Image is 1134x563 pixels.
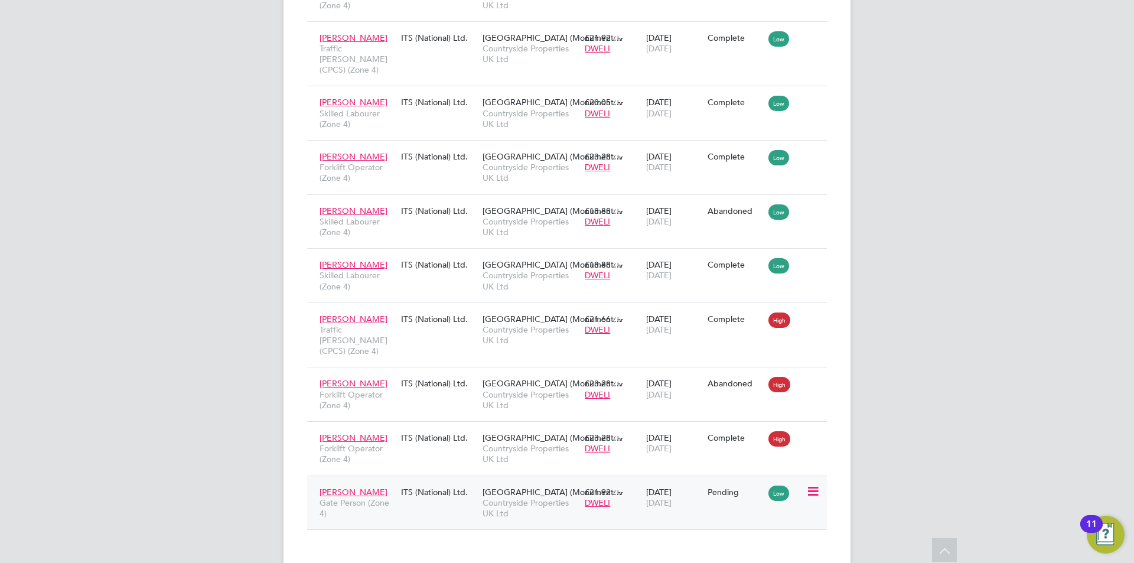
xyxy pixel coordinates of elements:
[613,315,623,324] span: / hr
[646,162,672,173] span: [DATE]
[643,91,705,124] div: [DATE]
[768,96,789,111] span: Low
[585,378,611,389] span: £23.28
[585,97,611,108] span: £20.05
[320,206,387,216] span: [PERSON_NAME]
[585,43,610,54] span: DWELI
[585,108,610,119] span: DWELI
[613,98,623,107] span: / hr
[585,497,610,508] span: DWELI
[320,270,395,291] span: Skilled Labourer (Zone 4)
[768,150,789,165] span: Low
[1087,516,1125,554] button: Open Resource Center, 11 new notifications
[320,108,395,129] span: Skilled Labourer (Zone 4)
[320,259,387,270] span: [PERSON_NAME]
[320,487,387,497] span: [PERSON_NAME]
[613,379,623,388] span: / hr
[768,486,789,501] span: Low
[708,314,763,324] div: Complete
[646,443,672,454] span: [DATE]
[585,487,611,497] span: £21.92
[398,200,480,222] div: ITS (National) Ltd.
[483,108,579,129] span: Countryside Properties UK Ltd
[483,324,579,346] span: Countryside Properties UK Ltd
[708,151,763,162] div: Complete
[585,389,610,400] span: DWELI
[646,497,672,508] span: [DATE]
[317,199,827,209] a: [PERSON_NAME]Skilled Labourer (Zone 4)ITS (National) Ltd.[GEOGRAPHIC_DATA] (Monument…Countryside ...
[317,26,827,36] a: [PERSON_NAME]Traffic [PERSON_NAME] (CPCS) (Zone 4)ITS (National) Ltd.[GEOGRAPHIC_DATA] (Monument…...
[320,314,387,324] span: [PERSON_NAME]
[768,31,789,47] span: Low
[317,90,827,100] a: [PERSON_NAME]Skilled Labourer (Zone 4)ITS (National) Ltd.[GEOGRAPHIC_DATA] (Monument…Countryside ...
[320,162,395,183] span: Forklift Operator (Zone 4)
[585,259,611,270] span: £18.88
[708,206,763,216] div: Abandoned
[768,377,790,392] span: High
[320,151,387,162] span: [PERSON_NAME]
[585,206,611,216] span: £18.88
[317,372,827,382] a: [PERSON_NAME]Forklift Operator (Zone 4)ITS (National) Ltd.[GEOGRAPHIC_DATA] (Monument…Countryside...
[613,261,623,269] span: / hr
[708,97,763,108] div: Complete
[585,432,611,443] span: £23.28
[317,426,827,436] a: [PERSON_NAME]Forklift Operator (Zone 4)ITS (National) Ltd.[GEOGRAPHIC_DATA] (Monument…Countryside...
[320,389,395,411] span: Forklift Operator (Zone 4)
[320,432,387,443] span: [PERSON_NAME]
[768,204,789,220] span: Low
[320,324,395,357] span: Traffic [PERSON_NAME] (CPCS) (Zone 4)
[585,314,611,324] span: £21.66
[320,216,395,237] span: Skilled Labourer (Zone 4)
[317,307,827,317] a: [PERSON_NAME]Traffic [PERSON_NAME] (CPCS) (Zone 4)ITS (National) Ltd.[GEOGRAPHIC_DATA] (Monument…...
[483,487,622,497] span: [GEOGRAPHIC_DATA] (Monument…
[585,443,610,454] span: DWELI
[708,32,763,43] div: Complete
[320,497,395,519] span: Gate Person (Zone 4)
[613,34,623,43] span: / hr
[768,258,789,274] span: Low
[317,253,827,263] a: [PERSON_NAME]Skilled Labourer (Zone 4)ITS (National) Ltd.[GEOGRAPHIC_DATA] (Monument…Countryside ...
[585,270,610,281] span: DWELI
[708,487,763,497] div: Pending
[483,432,622,443] span: [GEOGRAPHIC_DATA] (Monument…
[483,270,579,291] span: Countryside Properties UK Ltd
[320,32,387,43] span: [PERSON_NAME]
[613,488,623,497] span: / hr
[643,145,705,178] div: [DATE]
[483,378,622,389] span: [GEOGRAPHIC_DATA] (Monument…
[483,43,579,64] span: Countryside Properties UK Ltd
[320,97,387,108] span: [PERSON_NAME]
[646,389,672,400] span: [DATE]
[483,443,579,464] span: Countryside Properties UK Ltd
[646,216,672,227] span: [DATE]
[585,162,610,173] span: DWELI
[483,389,579,411] span: Countryside Properties UK Ltd
[708,259,763,270] div: Complete
[643,372,705,405] div: [DATE]
[398,308,480,330] div: ITS (National) Ltd.
[483,151,622,162] span: [GEOGRAPHIC_DATA] (Monument…
[646,43,672,54] span: [DATE]
[483,216,579,237] span: Countryside Properties UK Ltd
[585,151,611,162] span: £23.28
[613,207,623,216] span: / hr
[398,372,480,395] div: ITS (National) Ltd.
[398,145,480,168] div: ITS (National) Ltd.
[317,480,827,490] a: [PERSON_NAME]Gate Person (Zone 4)ITS (National) Ltd.[GEOGRAPHIC_DATA] (Monument…Countryside Prope...
[643,481,705,514] div: [DATE]
[646,324,672,335] span: [DATE]
[585,32,611,43] span: £21.92
[483,497,579,519] span: Countryside Properties UK Ltd
[613,434,623,442] span: / hr
[398,253,480,276] div: ITS (National) Ltd.
[646,108,672,119] span: [DATE]
[708,432,763,443] div: Complete
[613,152,623,161] span: / hr
[643,27,705,60] div: [DATE]
[768,313,790,328] span: High
[483,259,622,270] span: [GEOGRAPHIC_DATA] (Monument…
[320,443,395,464] span: Forklift Operator (Zone 4)
[483,206,622,216] span: [GEOGRAPHIC_DATA] (Monument…
[643,200,705,233] div: [DATE]
[483,162,579,183] span: Countryside Properties UK Ltd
